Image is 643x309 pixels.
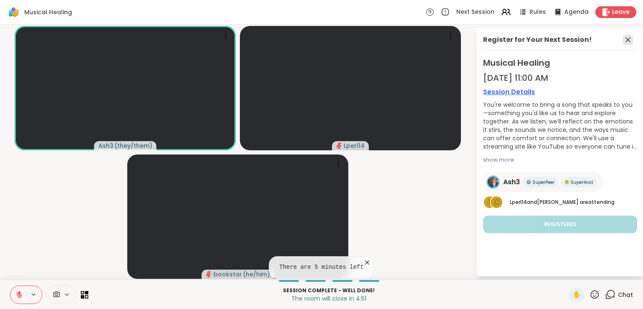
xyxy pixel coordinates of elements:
img: Ash3 [488,177,499,188]
span: Musical Healing [24,8,72,16]
span: Rules [530,8,546,16]
span: [PERSON_NAME] [537,198,579,206]
span: Lperl14 [344,142,365,150]
span: ( he/him ) [243,270,270,278]
span: SuperHost [571,179,593,185]
img: Peer Badge Three [527,180,531,184]
span: bookstar [213,270,242,278]
img: Peer Badge One [565,180,569,184]
span: Agenda [564,8,589,16]
span: Lperl14 and [510,198,537,206]
span: C [494,197,499,208]
span: ✋ [573,290,581,300]
pre: There are 5 minutes left [279,263,364,272]
span: L [489,197,491,208]
span: Ash3 [503,177,520,187]
div: show more [483,156,637,164]
span: audio-muted [336,143,342,149]
span: ( they/them ) [114,142,152,150]
div: [DATE] 11:00 AM [483,72,637,84]
p: Session Complete - well done! [93,287,564,294]
span: Leave [612,8,630,16]
span: Chat [618,291,633,299]
span: Ash3 [98,142,113,150]
span: audio-muted [206,271,212,277]
span: Musical Healing [483,57,637,69]
p: The room will close in 4:51 [93,294,564,303]
p: are attending [510,198,637,206]
div: Register for Your Next Session! [483,35,592,45]
span: Registered [544,221,576,228]
div: You're welcome to bring a song that speaks to you—something you'd like us to hear and explore tog... [483,100,637,151]
button: Registered [483,216,637,233]
span: SuperPeer [532,179,555,185]
span: Next Session [456,8,494,16]
a: Ash3Ash3Peer Badge ThreeSuperPeerPeer Badge OneSuperHost [483,172,603,192]
img: ShareWell Logomark [7,5,21,19]
a: Session Details [483,87,637,97]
